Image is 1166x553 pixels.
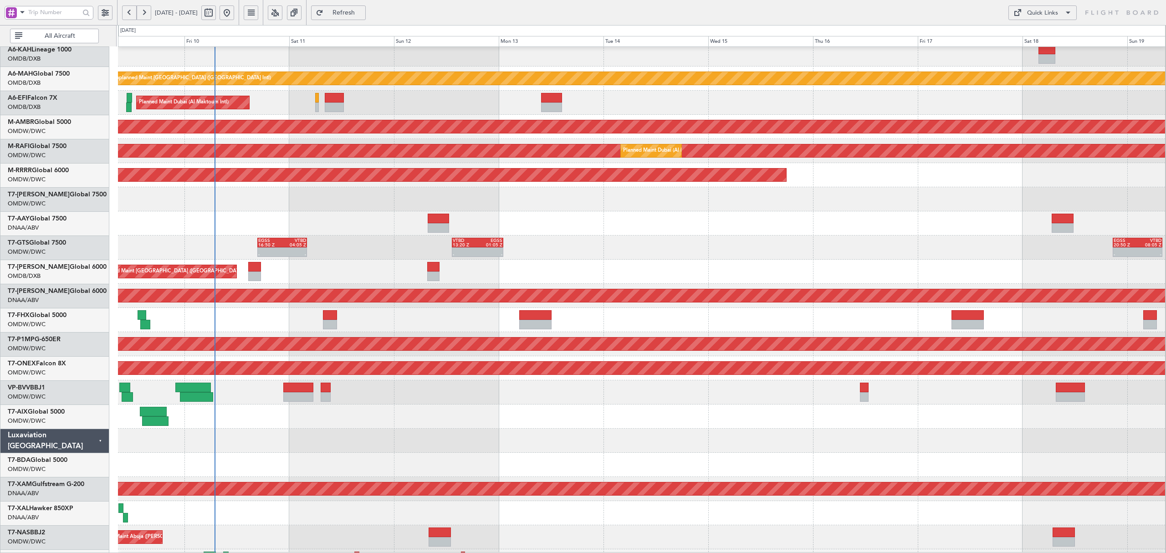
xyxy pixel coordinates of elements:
div: Planned Maint Dubai (Al Maktoum Intl) [623,144,713,158]
a: OMDW/DWC [8,417,46,425]
button: All Aircraft [10,29,99,43]
a: M-AMBRGlobal 5000 [8,119,71,125]
div: Fri 17 [918,36,1023,47]
a: T7-XALHawker 850XP [8,505,73,512]
div: 04:05 Z [282,243,306,247]
div: Thu 16 [813,36,918,47]
div: Planned Maint [GEOGRAPHIC_DATA] ([GEOGRAPHIC_DATA] Intl) [101,265,253,278]
a: OMDW/DWC [8,175,46,184]
a: T7-P1MPG-650ER [8,336,61,343]
div: - [258,252,282,257]
div: - [1138,252,1161,257]
a: T7-BDAGlobal 5000 [8,457,67,463]
a: OMDB/DXB [8,103,41,111]
a: T7-[PERSON_NAME]Global 6000 [8,288,107,294]
div: VTBD [1138,238,1161,243]
div: Sun 12 [394,36,499,47]
a: T7-[PERSON_NAME]Global 6000 [8,264,107,270]
span: T7-GTS [8,240,29,246]
div: 01:05 Z [477,243,502,247]
a: OMDW/DWC [8,369,46,377]
a: T7-GTSGlobal 7500 [8,240,66,246]
div: [DATE] [120,27,136,35]
span: T7-[PERSON_NAME] [8,191,70,198]
span: T7-NAS [8,529,30,536]
a: VP-BVVBBJ1 [8,384,45,391]
div: EGSS [1114,238,1137,243]
a: OMDW/DWC [8,248,46,256]
span: T7-[PERSON_NAME] [8,264,70,270]
span: T7-ONEX [8,360,36,367]
a: OMDB/DXB [8,55,41,63]
a: OMDW/DWC [8,393,46,401]
a: T7-FHXGlobal 5000 [8,312,66,318]
span: All Aircraft [24,33,96,39]
a: OMDW/DWC [8,320,46,328]
div: - [453,252,478,257]
a: DNAA/ABV [8,489,39,497]
a: DNAA/ABV [8,513,39,522]
div: Mon 13 [499,36,603,47]
span: A6-MAH [8,71,33,77]
span: T7-[PERSON_NAME] [8,288,70,294]
div: Planned Maint Abuja ([PERSON_NAME] Intl) [95,530,198,544]
div: Quick Links [1027,9,1058,18]
div: 20:50 Z [1114,243,1137,247]
span: T7-P1MP [8,336,35,343]
span: T7-AIX [8,409,28,415]
button: Refresh [311,5,366,20]
span: T7-XAM [8,481,32,487]
div: EGSS [258,238,282,243]
a: OMDW/DWC [8,200,46,208]
span: M-AMBR [8,119,34,125]
div: VTBD [453,238,478,243]
span: Refresh [325,10,363,16]
span: [DATE] - [DATE] [155,9,198,17]
div: 13:20 Z [453,243,478,247]
span: T7-AAY [8,215,30,222]
div: Wed 15 [708,36,813,47]
a: DNAA/ABV [8,224,39,232]
a: T7-[PERSON_NAME]Global 7500 [8,191,107,198]
a: T7-NASBBJ2 [8,529,45,536]
a: DNAA/ABV [8,296,39,304]
span: A6-KAH [8,46,31,53]
div: EGSS [477,238,502,243]
div: - [1114,252,1137,257]
div: VTBD [282,238,306,243]
div: Sat 11 [289,36,394,47]
div: Unplanned Maint [GEOGRAPHIC_DATA] ([GEOGRAPHIC_DATA] Intl) [113,72,271,85]
a: T7-AIXGlobal 5000 [8,409,65,415]
a: OMDW/DWC [8,344,46,353]
a: OMDW/DWC [8,127,46,135]
a: OMDW/DWC [8,538,46,546]
a: T7-AAYGlobal 7500 [8,215,66,222]
a: OMDW/DWC [8,151,46,159]
div: 08:05 Z [1138,243,1161,247]
a: OMDW/DWC [8,465,46,473]
span: M-RAFI [8,143,30,149]
a: A6-KAHLineage 1000 [8,46,72,53]
span: A6-EFI [8,95,27,101]
div: Fri 10 [184,36,289,47]
div: Sat 18 [1023,36,1127,47]
div: Planned Maint Dubai (Al Maktoum Intl) [139,96,229,109]
span: M-RRRR [8,167,32,174]
a: M-RAFIGlobal 7500 [8,143,66,149]
span: T7-FHX [8,312,30,318]
div: - [282,252,306,257]
a: OMDB/DXB [8,79,41,87]
div: Thu 9 [80,36,184,47]
div: - [477,252,502,257]
a: OMDB/DXB [8,272,41,280]
a: T7-ONEXFalcon 8X [8,360,66,367]
a: A6-MAHGlobal 7500 [8,71,70,77]
span: T7-XAL [8,505,29,512]
span: VP-BVV [8,384,30,391]
button: Quick Links [1008,5,1077,20]
span: T7-BDA [8,457,31,463]
input: Trip Number [28,5,80,19]
a: T7-XAMGulfstream G-200 [8,481,84,487]
div: Tue 14 [603,36,708,47]
a: A6-EFIFalcon 7X [8,95,57,101]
